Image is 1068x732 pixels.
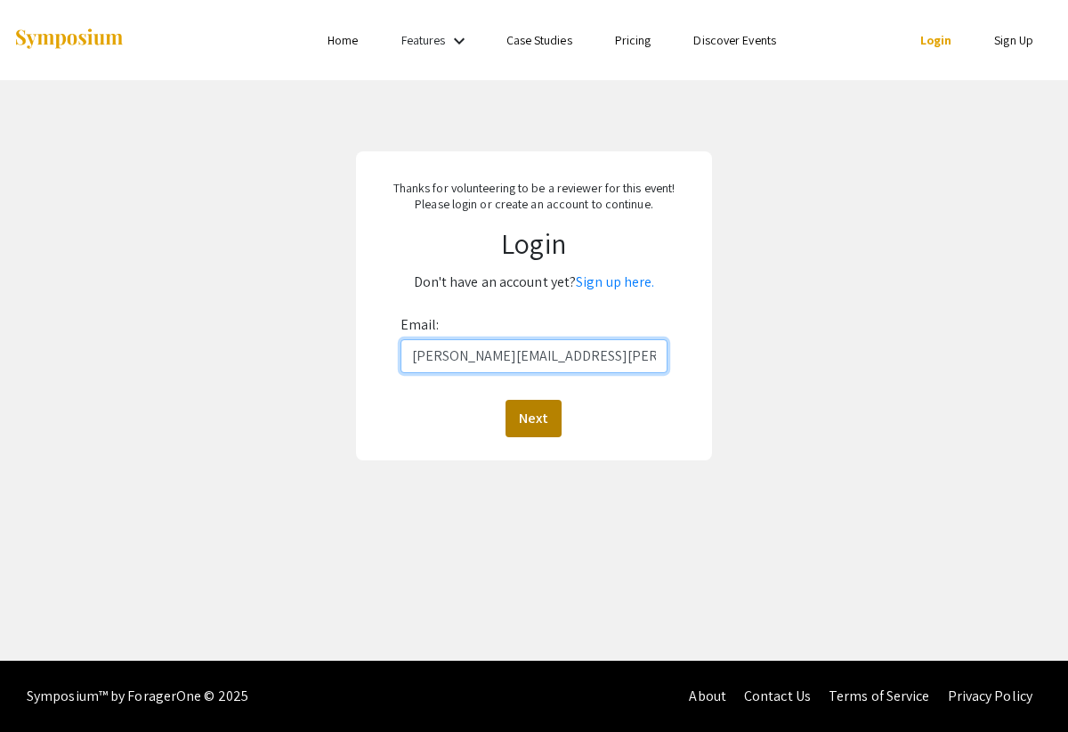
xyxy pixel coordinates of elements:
label: Email: [400,311,440,339]
a: Sign up here. [576,272,654,291]
p: Don't have an account yet? [367,268,701,297]
p: Thanks for volunteering to be a reviewer for this event! [367,180,701,196]
p: Please login or create an account to continue. [367,196,701,212]
a: Privacy Policy [948,687,1032,705]
iframe: Chat [13,652,76,719]
a: Discover Events [693,32,776,48]
a: Terms of Service [829,687,930,705]
a: Contact Us [744,687,811,705]
a: Home [328,32,358,48]
a: Login [920,32,952,48]
mat-icon: Expand Features list [449,30,470,52]
a: Sign Up [994,32,1033,48]
a: Case Studies [506,32,572,48]
button: Next [506,400,562,437]
a: About [689,687,726,705]
img: Symposium by ForagerOne [13,28,125,52]
div: Symposium™ by ForagerOne © 2025 [27,661,248,732]
a: Features [401,32,446,48]
h1: Login [367,226,701,260]
a: Pricing [615,32,651,48]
